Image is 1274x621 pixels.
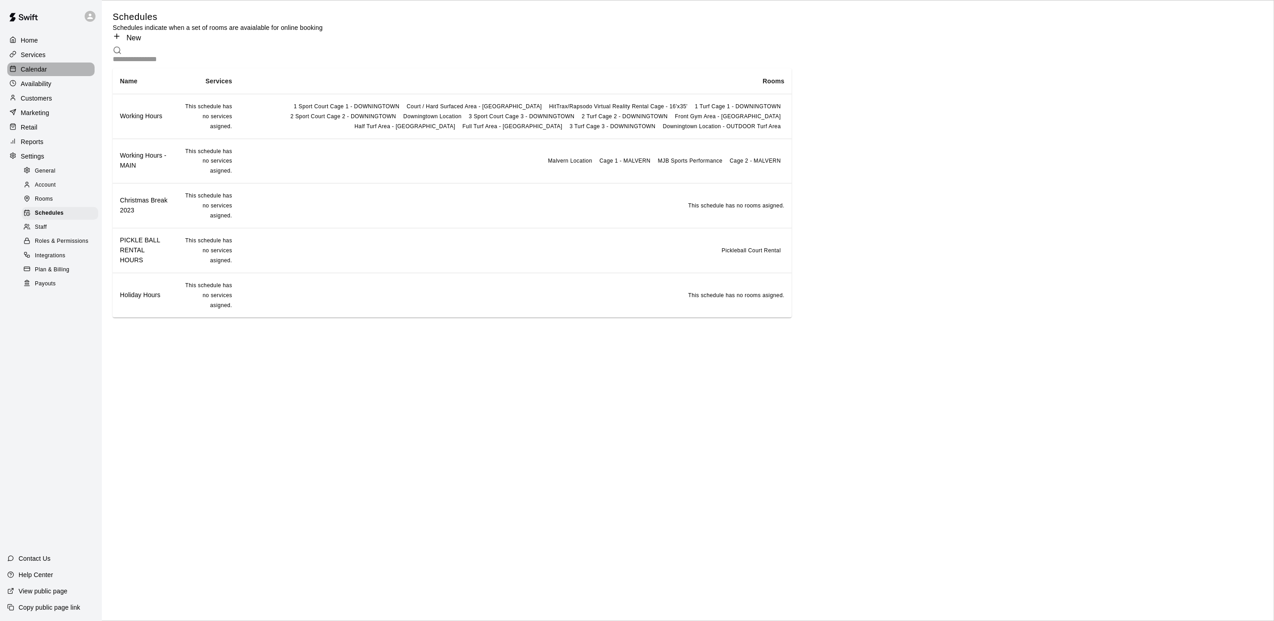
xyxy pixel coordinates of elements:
[35,181,56,190] span: Account
[35,195,53,204] span: Rooms
[663,123,781,130] span: Downingtown Location - OUTDOOR Turf Area
[688,202,784,209] span: This schedule has no rooms asigned.
[7,135,95,149] div: Reports
[7,63,95,76] a: Calendar
[459,122,566,130] a: Full Turf Area - [GEOGRAPHIC_DATA]
[22,179,98,192] div: Account
[120,111,168,121] h6: Working Hours
[596,157,654,164] a: Cage 1 - MALVERN
[654,157,726,164] a: MJB Sports Performance
[569,123,655,130] span: 3 Turf Cage 3 - DOWNINGTOWN
[22,235,102,249] a: Roles & Permissions
[113,34,141,42] a: New
[21,36,38,45] p: Home
[185,103,232,130] span: This schedule has no services asigned.
[658,158,722,164] span: MJB Sports Performance
[290,102,403,110] a: 1 Sport Court Cage 1 - DOWNINGTOWN
[675,113,781,120] span: Front Gym Area - [GEOGRAPHIC_DATA]
[548,158,592,164] span: Malvern Location
[465,112,578,120] a: 3 Sport Court Cage 3 - DOWNINGTOWN
[21,94,52,103] p: Customers
[549,103,687,110] span: HitTrax/Rapsodo Virtual Reality Rental Cage - 16'x35'
[7,48,95,62] a: Services
[120,151,168,171] h6: Working Hours - MAIN
[22,250,98,262] div: Integrations
[19,554,51,563] p: Contact Us
[691,102,784,110] a: 1 Turf Cage 1 - DOWNINGTOWN
[35,251,66,260] span: Integrations
[582,113,668,120] span: 2 Turf Cage 2 - DOWNINGTOWN
[659,122,784,130] a: Downingtown Location - OUTDOOR Turf Area
[578,112,671,120] a: 2 Turf Cage 2 - DOWNINGTOWN
[35,223,47,232] span: Staff
[19,587,67,596] p: View public page
[22,249,102,263] a: Integrations
[22,164,102,178] a: General
[19,570,53,579] p: Help Center
[400,112,465,120] a: Downingtown Location
[21,108,49,117] p: Marketing
[7,106,95,120] a: Marketing
[22,221,98,234] div: Staff
[721,247,781,254] span: Pickleball Court Rental
[545,102,691,110] a: HitTrax/Rapsodo Virtual Reality Rental Cage - 16'x35'
[294,103,399,110] span: 1 Sport Court Cage 1 - DOWNINGTOWN
[718,246,784,254] a: Pickleball Court Rental
[205,77,232,85] b: Services
[35,167,56,176] span: General
[113,68,792,318] table: simple table
[7,120,95,134] a: Retail
[120,77,138,85] b: Name
[544,157,596,164] a: Malvern Location
[469,113,574,120] span: 3 Sport Court Cage 3 - DOWNINGTOWN
[671,112,784,120] a: Front Gym Area - [GEOGRAPHIC_DATA]
[22,277,102,291] a: Payouts
[21,123,38,132] p: Retail
[354,123,455,130] span: Half Turf Area - [GEOGRAPHIC_DATA]
[291,113,396,120] span: 2 Sport Court Cage 2 - DOWNINGTOWN
[730,158,781,164] span: Cage 2 - MALVERN
[22,221,102,235] a: Staff
[120,290,168,300] h6: Holiday Hours
[7,34,95,47] a: Home
[185,148,232,174] span: This schedule has no services asigned.
[7,91,95,105] a: Customers
[22,165,98,178] div: General
[35,265,69,274] span: Plan & Billing
[19,603,80,612] p: Copy public page link
[599,158,650,164] span: Cage 1 - MALVERN
[566,122,659,130] a: 3 Turf Cage 3 - DOWNINGTOWN
[120,236,168,265] h6: PICKLE BALL RENTAL HOURS
[726,157,784,164] a: Cage 2 - MALVERN
[763,77,784,85] b: Rooms
[287,112,400,120] a: 2 Sport Court Cage 2 - DOWNINGTOWN
[35,237,88,246] span: Roles & Permissions
[185,282,232,308] span: This schedule has no services asigned.
[35,209,64,218] span: Schedules
[7,149,95,163] a: Settings
[185,193,232,219] span: This schedule has no services asigned.
[113,23,323,32] p: Schedules indicate when a set of rooms are avaialable for online booking
[22,207,98,220] div: Schedules
[120,196,168,216] h6: Christmas Break 2023
[403,102,545,110] a: Court / Hard Surfaced Area - [GEOGRAPHIC_DATA]
[7,77,95,91] a: Availability
[21,79,52,88] p: Availability
[406,103,542,110] span: Court / Hard Surfaced Area - [GEOGRAPHIC_DATA]
[185,237,232,264] span: This schedule has no services asigned.
[22,263,102,277] a: Plan & Billing
[21,137,43,146] p: Reports
[403,113,462,120] span: Downingtown Location
[22,207,102,221] a: Schedules
[22,278,98,290] div: Payouts
[351,122,459,130] a: Half Turf Area - [GEOGRAPHIC_DATA]
[21,50,46,59] p: Services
